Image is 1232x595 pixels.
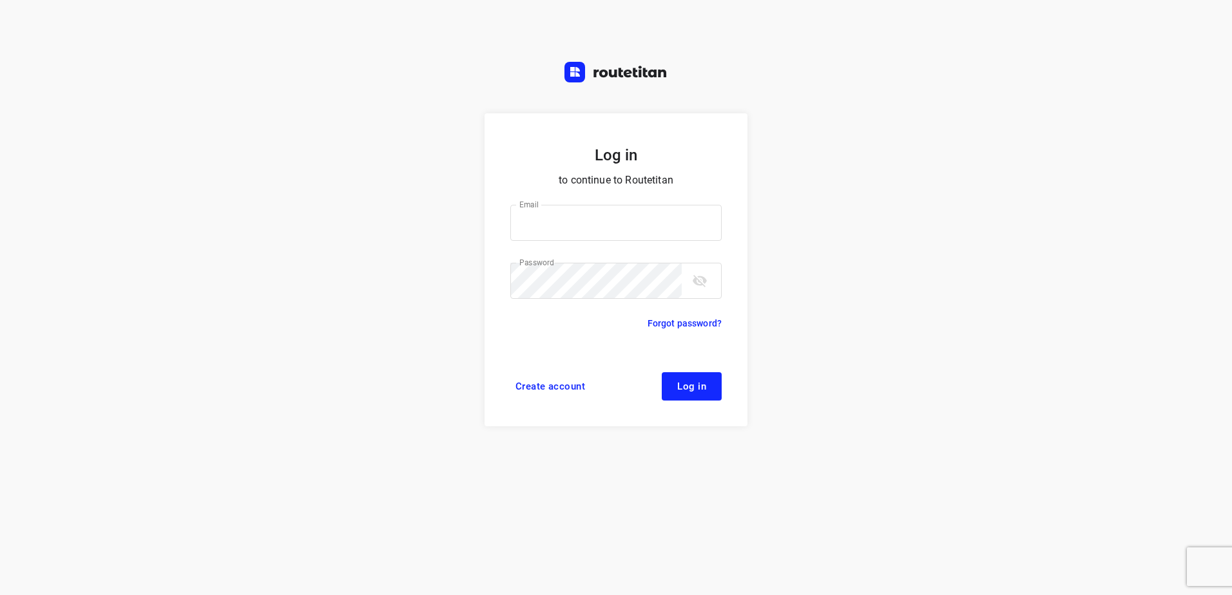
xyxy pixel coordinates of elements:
[510,144,722,166] h5: Log in
[510,171,722,189] p: to continue to Routetitan
[564,62,668,82] img: Routetitan
[648,316,722,331] a: Forgot password?
[687,268,713,294] button: toggle password visibility
[662,372,722,401] button: Log in
[515,381,585,392] span: Create account
[510,372,590,401] a: Create account
[677,381,706,392] span: Log in
[564,62,668,86] a: Routetitan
